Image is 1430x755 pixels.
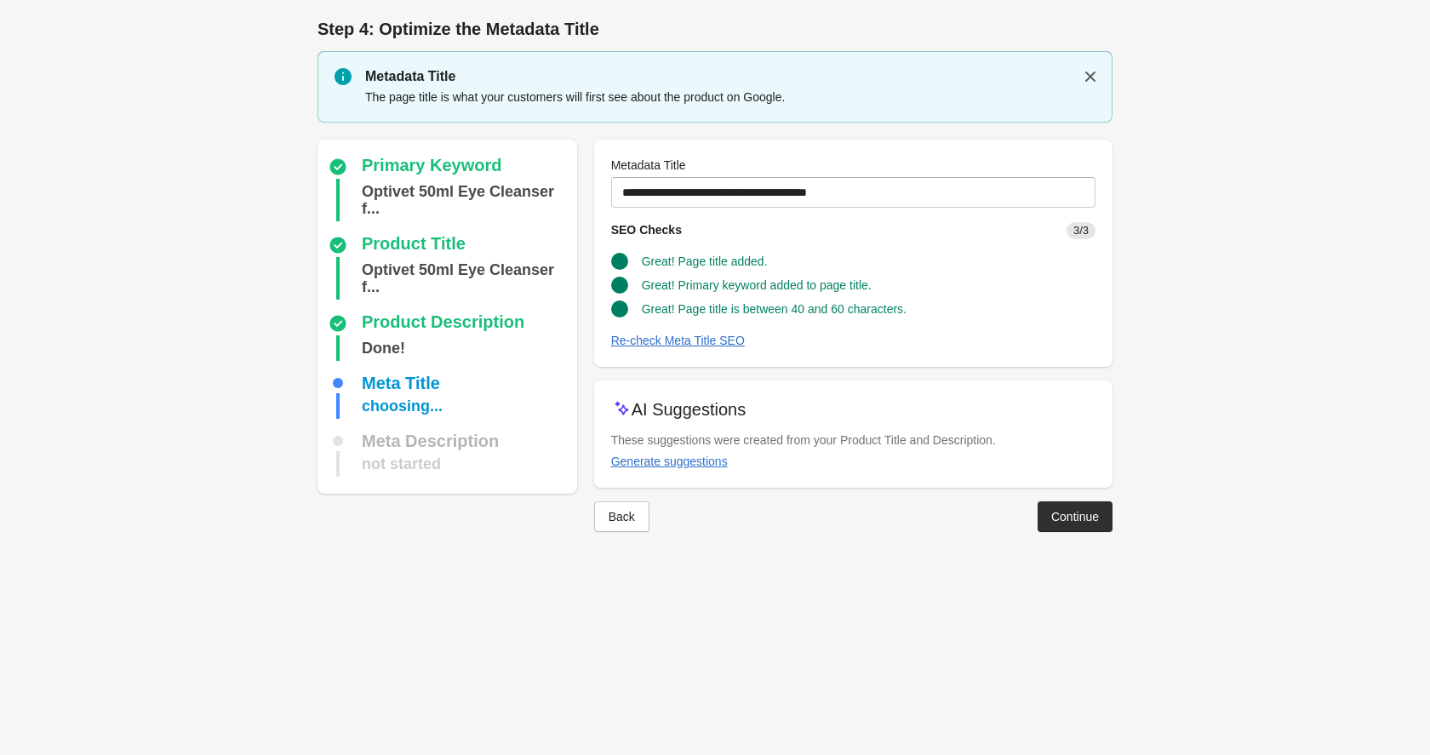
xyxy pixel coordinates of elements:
[604,325,752,356] button: Re-check Meta Title SEO
[611,433,996,447] span: These suggestions were created from your Product Title and Description.
[642,302,907,316] span: Great! Page title is between 40 and 60 characters.
[611,157,686,174] label: Metadata Title
[362,432,499,449] div: Meta Description
[362,393,443,419] div: choosing...
[611,223,682,237] span: SEO Checks
[594,501,649,532] button: Back
[362,375,440,392] div: Meta Title
[632,398,746,421] p: AI Suggestions
[362,313,524,334] div: Product Description
[362,335,405,361] div: Done!
[365,66,1095,87] p: Metadata Title
[609,510,635,523] div: Back
[362,157,502,177] div: Primary Keyword
[1038,501,1113,532] button: Continue
[317,17,1113,41] h1: Step 4: Optimize the Metadata Title
[1067,222,1095,239] span: 3/3
[362,257,570,300] div: Optivet 50ml Eye Cleanser for Dogs and Cats
[362,235,466,255] div: Product Title
[611,455,728,468] div: Generate suggestions
[611,334,745,347] div: Re-check Meta Title SEO
[604,446,735,477] button: Generate suggestions
[642,255,768,268] span: Great! Page title added.
[362,179,570,221] div: Optivet 50ml Eye Cleanser for Dogs and Cats
[362,451,441,477] div: not started
[1051,510,1099,523] div: Continue
[365,90,785,104] span: The page title is what your customers will first see about the product on Google.
[642,278,872,292] span: Great! Primary keyword added to page title.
